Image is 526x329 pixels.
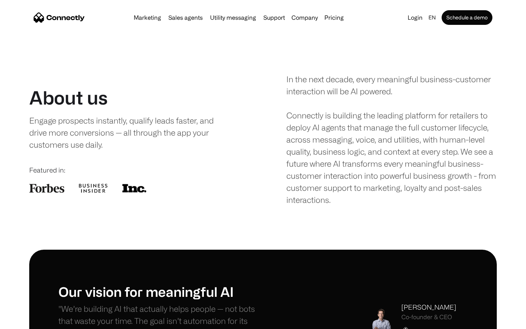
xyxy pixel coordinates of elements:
div: Featured in: [29,165,240,175]
a: Marketing [131,15,164,20]
div: en [428,12,436,23]
a: Pricing [321,15,347,20]
div: In the next decade, every meaningful business-customer interaction will be AI powered. Connectly ... [286,73,497,206]
a: Login [405,12,426,23]
a: Support [260,15,288,20]
a: Sales agents [165,15,206,20]
div: Company [291,12,318,23]
a: Utility messaging [207,15,259,20]
h1: Our vision for meaningful AI [58,284,263,299]
div: Engage prospects instantly, qualify leads faster, and drive more conversions — all through the ap... [29,114,229,151]
ul: Language list [15,316,44,326]
h1: About us [29,87,108,109]
aside: Language selected: English [7,315,44,326]
a: Schedule a demo [442,10,492,25]
div: [PERSON_NAME] [401,302,456,312]
div: Co-founder & CEO [401,314,456,321]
